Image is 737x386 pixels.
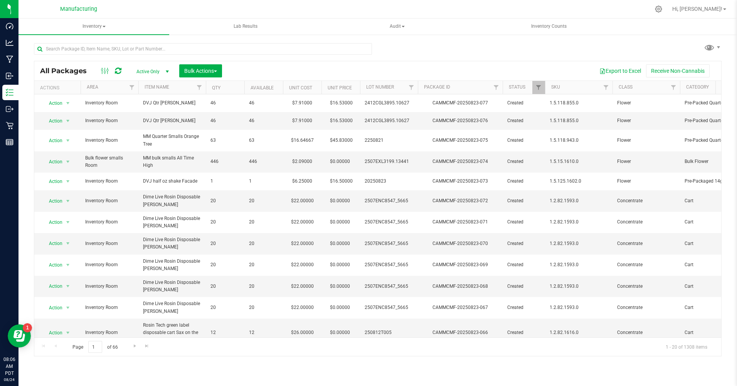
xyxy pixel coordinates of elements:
[617,261,675,269] span: Concentrate
[619,84,633,90] a: Class
[42,135,63,146] span: Action
[490,81,503,94] a: Filter
[179,64,222,77] button: Bulk Actions
[365,137,413,144] span: 2250821
[210,99,240,107] span: 46
[417,329,504,336] div: CAMMCMF-20250823-066
[617,137,675,144] span: Flower
[507,329,540,336] span: Created
[550,283,608,290] span: 1.2.82.1593.0
[550,240,608,247] span: 1.2.82.1593.0
[550,304,608,311] span: 1.2.82.1593.0
[686,84,709,90] a: Category
[326,97,357,109] span: $16.53000
[417,99,504,107] div: CAMMCMF-20250823-077
[283,190,321,211] td: $22.00000
[85,329,134,336] span: Inventory Room
[85,304,134,311] span: Inventory Room
[417,304,504,311] div: CAMMCMF-20250823-067
[143,154,201,169] span: MM bulk smalls All Time High
[550,329,608,336] span: 1.2.82.1616.0
[141,341,153,351] a: Go to the last page
[143,258,201,272] span: Dime Live Rosin Disposable [PERSON_NAME]
[617,197,675,205] span: Concentrate
[594,64,646,77] button: Export to Excel
[550,261,608,269] span: 1.2.82.1593.0
[617,329,675,336] span: Concentrate
[365,240,413,247] span: 2507ENC8547_5665
[646,64,710,77] button: Receive Non-Cannabis
[417,137,504,144] div: CAMMCMF-20250823-075
[85,154,134,169] span: Bulk flower smalls Room
[283,297,321,318] td: $22.00000
[283,112,321,130] td: $7.91000
[507,304,540,311] span: Created
[3,356,15,377] p: 08:06 AM PDT
[365,329,413,336] span: 250812T005
[551,84,560,90] a: SKU
[365,283,413,290] span: 2507ENC8547_5665
[532,81,545,94] a: Filter
[143,215,201,230] span: Dime Live Rosin Disposable [PERSON_NAME]
[143,178,201,185] span: DVJ half oz shake Facade
[365,304,413,311] span: 2507ENC8547_5665
[249,240,278,247] span: 20
[365,261,413,269] span: 2507ENC8547_5665
[672,6,722,12] span: Hi, [PERSON_NAME]!
[507,218,540,226] span: Created
[326,135,357,146] span: $45.83000
[42,238,63,249] span: Action
[143,193,201,208] span: Dime Live Rosin Disposable [PERSON_NAME]
[326,195,354,206] span: $0.00000
[417,261,504,269] div: CAMMCMF-20250823-069
[507,99,540,107] span: Created
[63,176,73,187] span: select
[322,18,473,35] a: Audit
[550,158,608,165] span: 1.5.15.1610.0
[85,261,134,269] span: Inventory Room
[193,81,206,94] a: Filter
[6,89,13,96] inline-svg: Inventory
[667,81,680,94] a: Filter
[550,99,608,107] span: 1.5.118.855.0
[40,67,94,75] span: All Packages
[550,218,608,226] span: 1.2.82.1593.0
[85,197,134,205] span: Inventory Room
[550,117,608,124] span: 1.5.118.855.0
[283,94,321,112] td: $7.91000
[143,117,201,124] span: DVJ Qtr [PERSON_NAME]
[550,137,608,144] span: 1.5.118.943.0
[63,260,73,270] span: select
[34,43,372,55] input: Search Package ID, Item Name, SKU, Lot or Part Number...
[210,117,240,124] span: 46
[129,341,140,351] a: Go to the next page
[6,138,13,146] inline-svg: Reports
[417,218,504,226] div: CAMMCMF-20250823-071
[249,218,278,226] span: 20
[326,176,357,187] span: $16.50000
[249,197,278,205] span: 20
[3,377,15,383] p: 08/24
[249,304,278,311] span: 20
[63,327,73,338] span: select
[326,327,354,338] span: $0.00000
[6,22,13,30] inline-svg: Dashboard
[283,276,321,297] td: $22.00000
[85,240,134,247] span: Inventory Room
[617,178,675,185] span: Flower
[6,72,13,80] inline-svg: Inbound
[405,81,418,94] a: Filter
[365,158,413,165] span: 2507EXL3199.13441
[145,84,169,90] a: Item Name
[417,283,504,290] div: CAMMCMF-20250823-068
[283,233,321,254] td: $22.00000
[6,55,13,63] inline-svg: Manufacturing
[326,216,354,228] span: $0.00000
[289,85,312,91] a: Unit Cost
[210,304,240,311] span: 20
[85,117,134,124] span: Inventory Room
[507,283,540,290] span: Created
[249,329,278,336] span: 12
[210,261,240,269] span: 20
[63,156,73,167] span: select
